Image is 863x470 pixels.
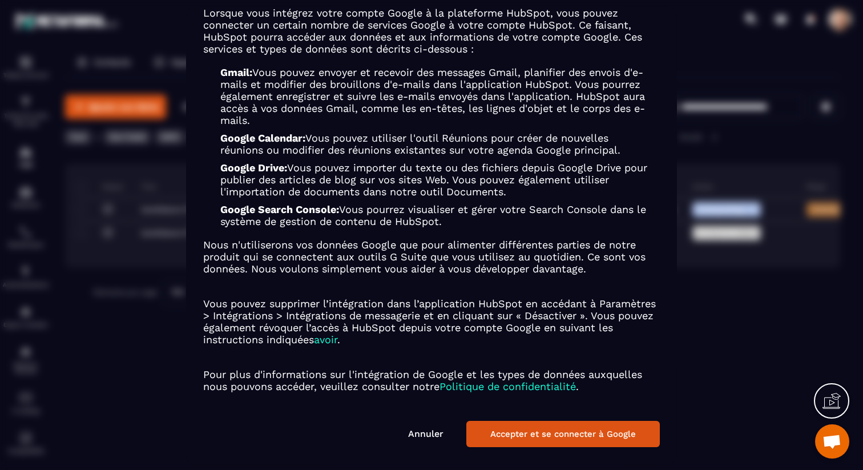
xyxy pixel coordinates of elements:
span: Vous pouvez importer du texte ou des fichiers depuis Google Drive pour publier des articles de bl... [220,161,647,197]
span: Vous pouvez utiliser l'outil Réunions pour créer de nouvelles réunions ou modifier des réunions e... [220,131,620,155]
p: Nous n'utiliserons vos données Google que pour alimenter différentes parties de notre produit qui... [203,238,660,274]
span: Politique de confidentialité [439,380,576,392]
span: Vous pouvez envoyer et recevoir des messages Gmail, planifier des envois d'e-mails et modifier de... [220,66,645,126]
span: avoir [314,333,337,345]
p: Gmail: [220,66,648,126]
p: Pour plus d'informations sur l'intégration de Google et les types de données auxquelles nous pouv... [203,368,660,392]
div: Ouvrir le chat [815,424,849,459]
p: Google Search Console: [220,203,648,227]
p: Google Calendar: [220,131,648,155]
a: Annuler [408,428,443,439]
span: Vous pourrez visualiser et gérer votre Search Console dans le système de gestion de contenu de Hu... [220,203,646,227]
p: Lorsque vous intégrez votre compte Google à la plateforme HubSpot, vous pouvez connecter un certa... [203,6,660,54]
p: Vous pouvez supprimer l’intégration dans l’application HubSpot en accédant à Paramètres > Intégra... [203,297,660,345]
button: Accepter et se connecter à Google [466,420,660,447]
p: Google Drive: [220,161,648,197]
